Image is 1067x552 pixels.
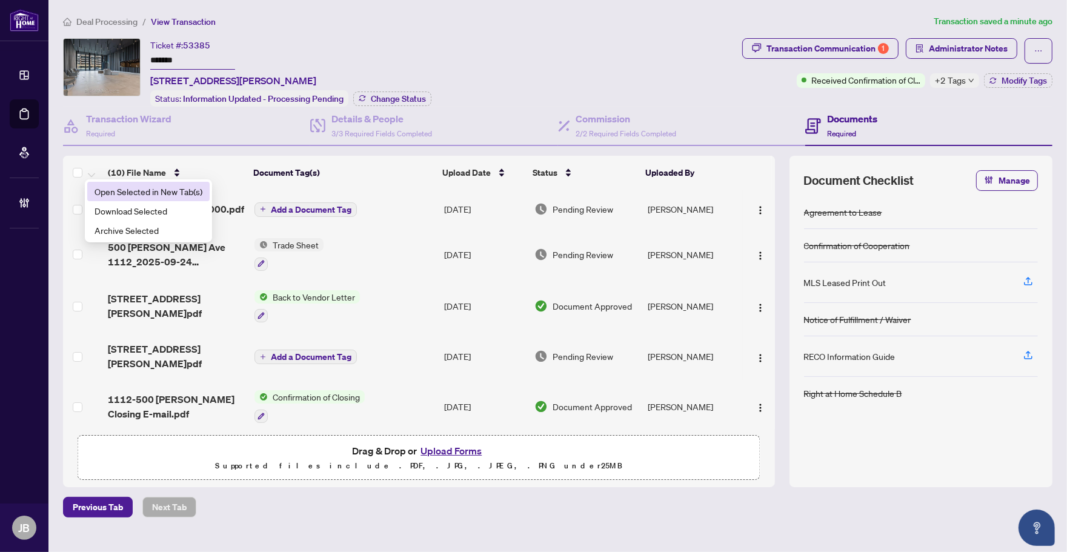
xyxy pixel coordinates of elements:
[268,238,324,251] span: Trade Sheet
[439,190,530,228] td: [DATE]
[751,296,770,316] button: Logo
[756,251,765,261] img: Logo
[78,436,760,481] span: Drag & Drop orUpload FormsSupported files include .PDF, .JPG, .JPEG, .PNG under25MB
[331,129,432,138] span: 3/3 Required Fields Completed
[751,199,770,219] button: Logo
[254,390,268,404] img: Status Icon
[533,166,557,179] span: Status
[756,403,765,413] img: Logo
[254,238,324,271] button: Status IconTrade Sheet
[108,291,245,321] span: [STREET_ADDRESS][PERSON_NAME]pdf
[929,39,1008,58] span: Administrator Notes
[183,40,210,51] span: 53385
[271,353,351,361] span: Add a Document Tag
[935,73,966,87] span: +2 Tags
[811,73,920,87] span: Received Confirmation of Closing
[1034,47,1043,55] span: ellipsis
[151,16,216,27] span: View Transaction
[103,156,249,190] th: (10) File Name
[86,129,115,138] span: Required
[108,392,245,421] span: 1112-500 [PERSON_NAME] Closing E-mail.pdf
[1019,510,1055,546] button: Open asap
[417,443,485,459] button: Upload Forms
[254,201,357,217] button: Add a Document Tag
[999,171,1030,190] span: Manage
[804,350,896,363] div: RECO Information Guide
[271,205,351,214] span: Add a Document Tag
[1002,76,1047,85] span: Modify Tags
[254,290,268,304] img: Status Icon
[576,111,677,126] h4: Commission
[534,350,548,363] img: Document Status
[63,497,133,517] button: Previous Tab
[439,228,530,281] td: [DATE]
[756,205,765,215] img: Logo
[248,156,437,190] th: Document Tag(s)
[63,18,71,26] span: home
[916,44,924,53] span: solution
[142,15,146,28] li: /
[984,73,1052,88] button: Modify Tags
[142,497,196,517] button: Next Tab
[254,290,360,323] button: Status IconBack to Vendor Letter
[73,497,123,517] span: Previous Tab
[10,9,39,32] img: logo
[268,390,365,404] span: Confirmation of Closing
[254,238,268,251] img: Status Icon
[553,400,632,413] span: Document Approved
[553,248,613,261] span: Pending Review
[254,202,357,217] button: Add a Document Tag
[553,202,613,216] span: Pending Review
[439,281,530,333] td: [DATE]
[751,347,770,366] button: Logo
[108,166,166,179] span: (10) File Name
[804,205,882,219] div: Agreement to Lease
[804,172,914,189] span: Document Checklist
[804,239,910,252] div: Confirmation of Cooperation
[643,381,743,433] td: [PERSON_NAME]
[534,248,548,261] img: Document Status
[439,332,530,381] td: [DATE]
[827,129,856,138] span: Required
[254,348,357,364] button: Add a Document Tag
[108,240,245,269] span: 500 [PERSON_NAME] Ave 1112_2025-09-24 20_48_22.pdf
[576,129,677,138] span: 2/2 Required Fields Completed
[108,342,245,371] span: [STREET_ADDRESS][PERSON_NAME]pdf
[150,73,316,88] span: [STREET_ADDRESS][PERSON_NAME]
[534,299,548,313] img: Document Status
[751,245,770,264] button: Logo
[254,350,357,364] button: Add a Document Tag
[878,43,889,54] div: 1
[751,397,770,416] button: Logo
[756,353,765,363] img: Logo
[906,38,1017,59] button: Administrator Notes
[553,299,632,313] span: Document Approved
[766,39,889,58] div: Transaction Communication
[268,290,360,304] span: Back to Vendor Letter
[742,38,899,59] button: Transaction Communication1
[371,95,426,103] span: Change Status
[534,400,548,413] img: Document Status
[64,39,140,96] img: IMG-C12395510_1.jpg
[534,202,548,216] img: Document Status
[442,166,491,179] span: Upload Date
[183,93,344,104] span: Information Updated - Processing Pending
[804,313,911,326] div: Notice of Fulfillment / Waiver
[756,303,765,313] img: Logo
[827,111,877,126] h4: Documents
[437,156,528,190] th: Upload Date
[528,156,640,190] th: Status
[640,156,740,190] th: Uploaded By
[86,111,171,126] h4: Transaction Wizard
[968,78,974,84] span: down
[331,111,432,126] h4: Details & People
[643,228,743,281] td: [PERSON_NAME]
[254,390,365,423] button: Status IconConfirmation of Closing
[934,15,1052,28] article: Transaction saved a minute ago
[643,332,743,381] td: [PERSON_NAME]
[353,91,431,106] button: Change Status
[976,170,1038,191] button: Manage
[643,281,743,333] td: [PERSON_NAME]
[19,519,30,536] span: JB
[553,350,613,363] span: Pending Review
